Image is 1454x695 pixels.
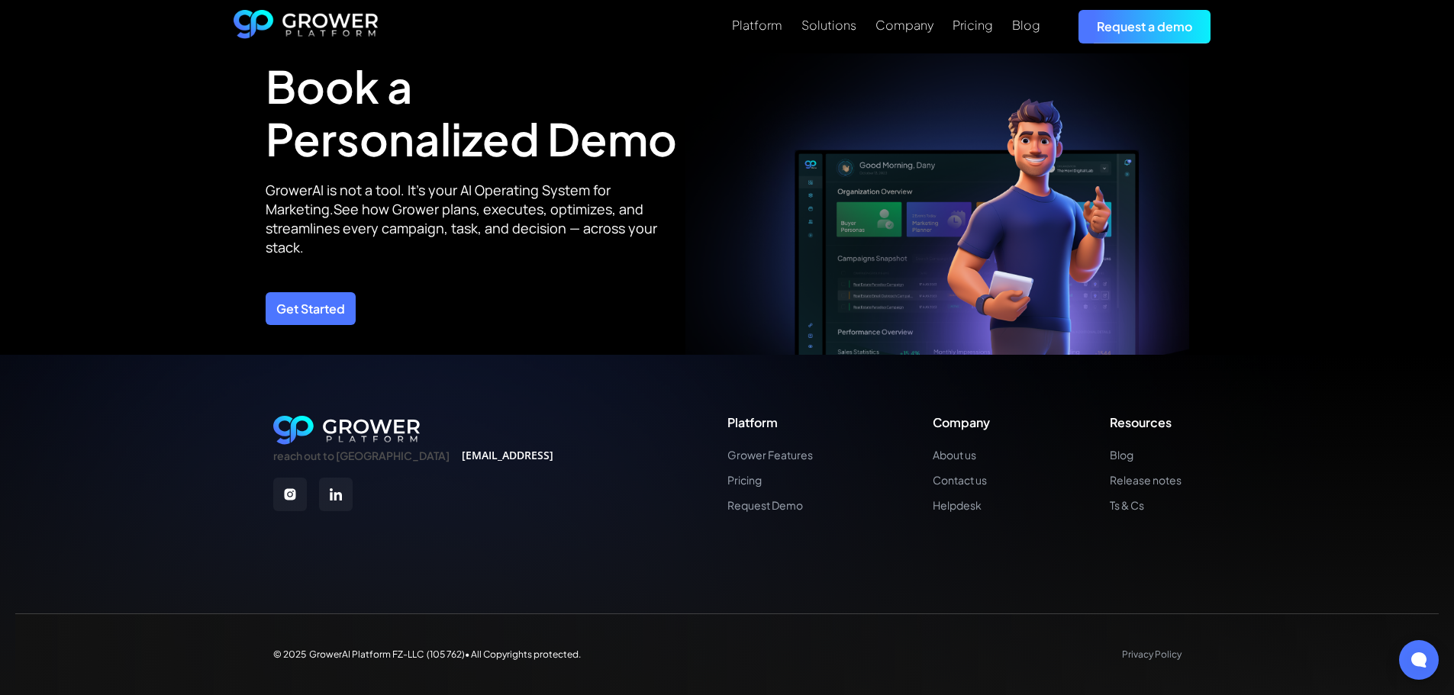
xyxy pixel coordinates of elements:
a: Blog [1012,16,1040,34]
div: Platform [732,18,782,32]
a: Helpdesk [933,499,990,512]
div: Solutions [801,18,856,32]
div: Company [875,18,933,32]
a: Platform [732,16,782,34]
div: Resources [1110,415,1182,430]
a: home [234,10,379,43]
div: Platform [727,415,813,430]
a: Privacy Policy [1122,649,1182,660]
a: Contact us [933,474,990,487]
a: About us [933,449,990,462]
a: Pricing [953,16,993,34]
div: Blog [1012,18,1040,32]
a: Request Demo [727,499,813,512]
a: Company [875,16,933,34]
div: reach out to [GEOGRAPHIC_DATA] [273,449,450,462]
a: Request a demo [1078,10,1211,43]
a: Grower Features [727,449,813,462]
a: Get Started [266,292,356,325]
a: Solutions [801,16,856,34]
div: Pricing [953,18,993,32]
a: Release notes [1110,474,1182,487]
a: [EMAIL_ADDRESS] [462,449,553,462]
a: Ts & Cs [1110,499,1182,512]
a: Blog [1110,449,1182,462]
div: © 2025 GrowerAI Platform FZ-LLC (105 762)• All Copyrights protected. [273,649,581,660]
p: GrowerAI is not a tool. It's your AI Operating System for Marketing.See how Grower plans, execute... [266,181,685,258]
a: Pricing [727,474,813,487]
div: Book a Personalized Demo [266,60,685,166]
div: Company [933,415,990,430]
